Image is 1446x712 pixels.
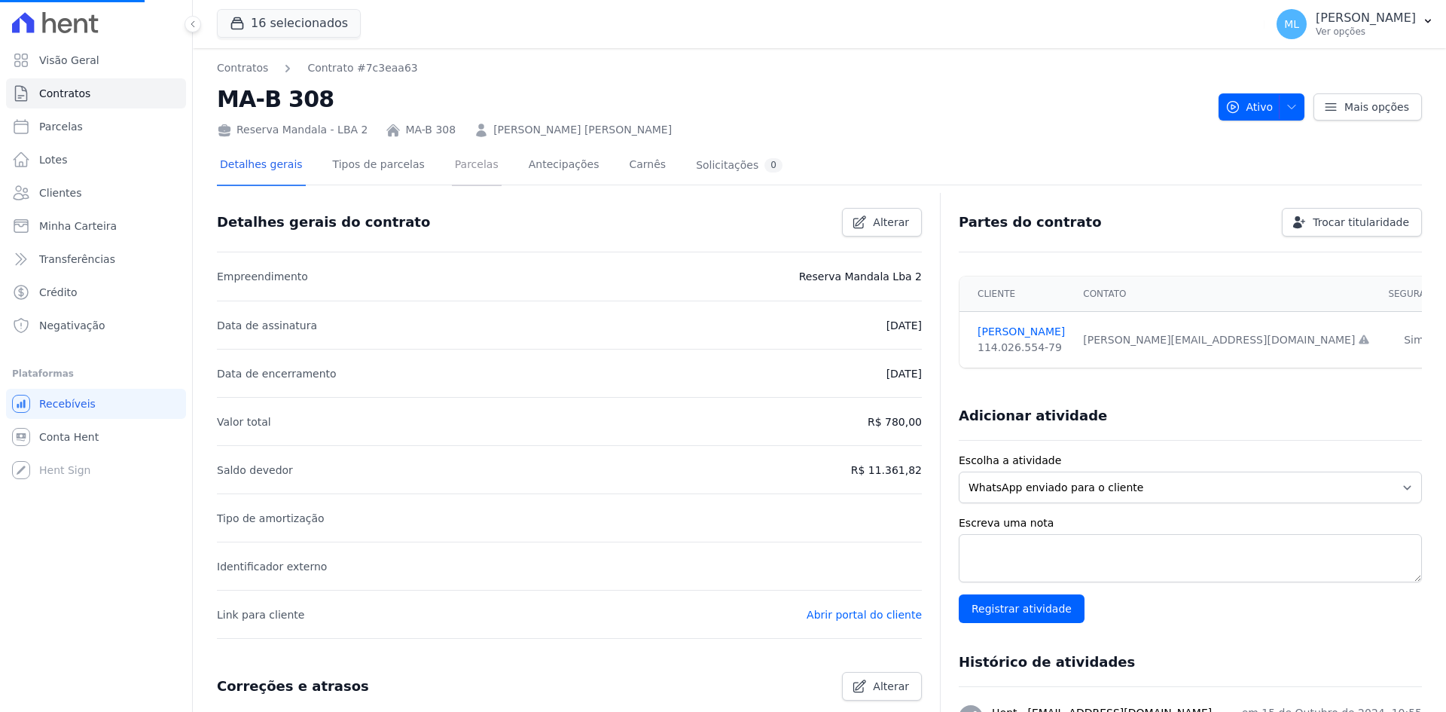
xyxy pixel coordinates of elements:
a: Solicitações0 [693,146,786,186]
a: Transferências [6,244,186,274]
a: Tipos de parcelas [330,146,428,186]
div: 0 [764,158,782,173]
input: Registrar atividade [959,594,1084,623]
button: 16 selecionados [217,9,361,38]
p: Valor total [217,413,271,431]
span: Alterar [873,679,909,694]
a: Trocar titularidade [1282,208,1422,237]
a: Negativação [6,310,186,341]
label: Escreva uma nota [959,515,1422,531]
p: [DATE] [886,365,922,383]
div: Solicitações [696,158,782,173]
span: Trocar titularidade [1313,215,1409,230]
a: Clientes [6,178,186,208]
nav: Breadcrumb [217,60,1207,76]
p: [PERSON_NAME] [1316,11,1416,26]
a: Antecipações [526,146,602,186]
p: Reserva Mandala Lba 2 [799,267,922,286]
span: Parcelas [39,119,83,134]
h3: Detalhes gerais do contrato [217,213,430,231]
p: R$ 780,00 [868,413,922,431]
div: [PERSON_NAME][EMAIL_ADDRESS][DOMAIN_NAME] [1083,332,1370,348]
div: Plataformas [12,365,180,383]
a: Detalhes gerais [217,146,306,186]
p: Data de encerramento [217,365,337,383]
span: Negativação [39,318,105,333]
a: Minha Carteira [6,211,186,241]
a: Contratos [6,78,186,108]
p: [DATE] [886,316,922,335]
a: Parcelas [6,112,186,142]
span: Visão Geral [39,53,99,68]
div: Reserva Mandala - LBA 2 [217,122,368,138]
span: Lotes [39,152,68,167]
span: Ativo [1225,93,1274,121]
p: Tipo de amortização [217,509,325,527]
button: Ativo [1219,93,1305,121]
a: Contratos [217,60,268,76]
button: ML [PERSON_NAME] Ver opções [1264,3,1446,45]
label: Escolha a atividade [959,453,1422,469]
span: Clientes [39,185,81,200]
nav: Breadcrumb [217,60,418,76]
p: Ver opções [1316,26,1416,38]
h3: Partes do contrato [959,213,1102,231]
a: Alterar [842,672,922,701]
span: Minha Carteira [39,218,117,234]
h3: Adicionar atividade [959,407,1107,425]
h3: Histórico de atividades [959,653,1135,671]
h2: MA-B 308 [217,82,1207,116]
a: Alterar [842,208,922,237]
div: 114.026.554-79 [978,340,1065,356]
a: Mais opções [1313,93,1422,121]
th: Contato [1074,277,1379,312]
p: Empreendimento [217,267,308,286]
a: Visão Geral [6,45,186,75]
th: Cliente [959,277,1074,312]
a: Conta Hent [6,422,186,452]
p: Identificador externo [217,558,327,576]
a: Carnês [626,146,669,186]
a: [PERSON_NAME] [PERSON_NAME] [493,122,672,138]
a: Parcelas [452,146,502,186]
span: Alterar [873,215,909,230]
p: Link para cliente [217,606,304,624]
h3: Correções e atrasos [217,677,369,695]
p: Data de assinatura [217,316,317,335]
a: Recebíveis [6,389,186,419]
span: Recebíveis [39,396,96,411]
span: Crédito [39,285,78,300]
span: Conta Hent [39,429,99,445]
span: ML [1284,19,1299,29]
a: [PERSON_NAME] [978,324,1065,340]
a: Abrir portal do cliente [807,609,922,621]
span: Mais opções [1344,99,1409,115]
a: MA-B 308 [405,122,456,138]
a: Crédito [6,277,186,307]
span: Transferências [39,252,115,267]
a: Lotes [6,145,186,175]
span: Contratos [39,86,90,101]
p: R$ 11.361,82 [851,461,922,479]
p: Saldo devedor [217,461,293,479]
a: Contrato #7c3eaa63 [307,60,417,76]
